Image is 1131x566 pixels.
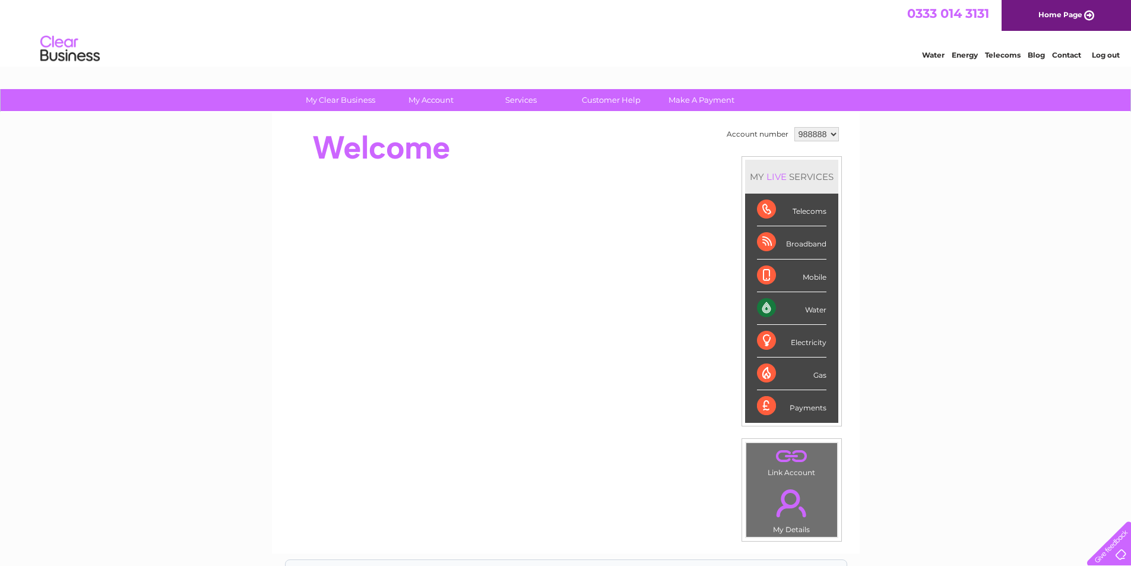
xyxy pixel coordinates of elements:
a: Contact [1052,50,1081,59]
a: . [749,482,834,524]
div: Gas [757,358,826,390]
div: MY SERVICES [745,160,838,194]
a: Customer Help [562,89,660,111]
img: logo.png [40,31,100,67]
div: Electricity [757,325,826,358]
div: Clear Business is a trading name of Verastar Limited (registered in [GEOGRAPHIC_DATA] No. 3667643... [286,7,847,58]
td: My Details [746,479,838,537]
a: Energy [952,50,978,59]
div: LIVE [764,171,789,182]
td: Link Account [746,442,838,480]
div: Mobile [757,260,826,292]
a: 0333 014 3131 [907,6,989,21]
a: My Account [382,89,480,111]
div: Water [757,292,826,325]
div: Payments [757,390,826,422]
div: Telecoms [757,194,826,226]
a: Blog [1028,50,1045,59]
a: Telecoms [985,50,1021,59]
a: My Clear Business [292,89,389,111]
a: Make A Payment [652,89,750,111]
a: Services [472,89,570,111]
div: Broadband [757,226,826,259]
a: Water [922,50,945,59]
a: Log out [1092,50,1120,59]
a: . [749,446,834,467]
td: Account number [724,124,791,144]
